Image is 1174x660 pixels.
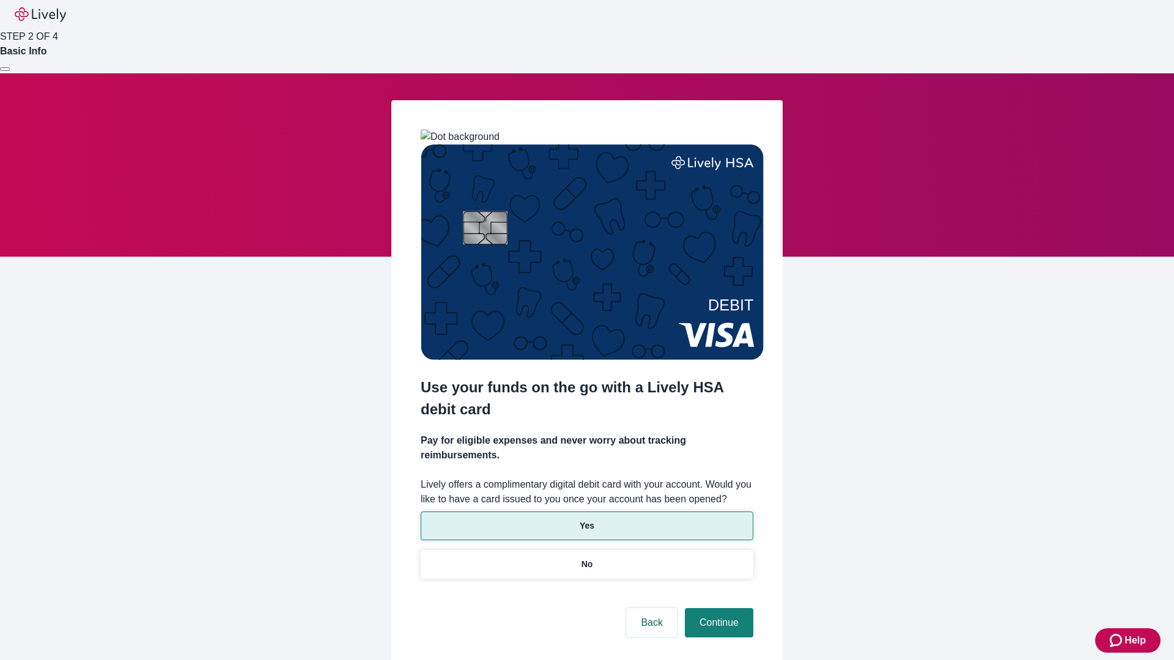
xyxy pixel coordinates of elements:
[421,144,764,360] img: Debit card
[581,558,593,571] p: No
[1110,633,1124,648] svg: Zendesk support icon
[421,512,753,540] button: Yes
[1124,633,1146,648] span: Help
[580,519,594,532] p: Yes
[421,130,500,144] img: Dot background
[421,550,753,579] button: No
[1095,628,1161,653] button: Zendesk support iconHelp
[421,477,753,507] label: Lively offers a complimentary digital debit card with your account. Would you like to have a card...
[421,376,753,420] h2: Use your funds on the go with a Lively HSA debit card
[15,7,66,22] img: Lively
[626,608,677,637] button: Back
[421,433,753,463] h4: Pay for eligible expenses and never worry about tracking reimbursements.
[685,608,753,637] button: Continue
